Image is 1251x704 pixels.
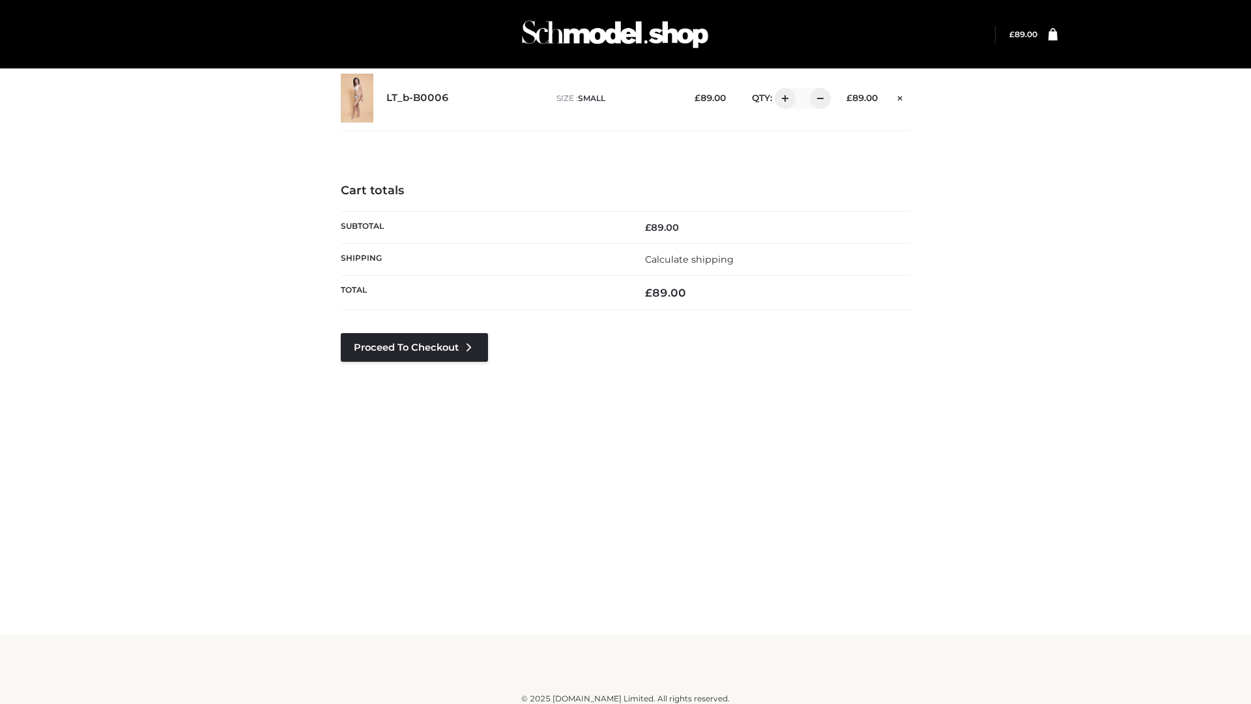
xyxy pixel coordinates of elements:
span: SMALL [578,93,605,103]
th: Total [341,276,625,310]
bdi: 89.00 [1009,29,1037,39]
span: £ [846,93,852,103]
a: LT_b-B0006 [386,92,449,104]
div: QTY: [739,88,826,109]
span: £ [1009,29,1014,39]
bdi: 89.00 [846,93,878,103]
th: Subtotal [341,211,625,243]
th: Shipping [341,243,625,275]
span: £ [695,93,700,103]
a: £89.00 [1009,29,1037,39]
bdi: 89.00 [695,93,726,103]
a: Proceed to Checkout [341,333,488,362]
img: Schmodel Admin 964 [517,8,713,60]
bdi: 89.00 [645,286,686,299]
a: Calculate shipping [645,254,734,265]
a: Remove this item [891,88,910,105]
bdi: 89.00 [645,222,679,233]
span: £ [645,222,651,233]
h4: Cart totals [341,184,910,198]
span: £ [645,286,652,299]
p: size : [556,93,674,104]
